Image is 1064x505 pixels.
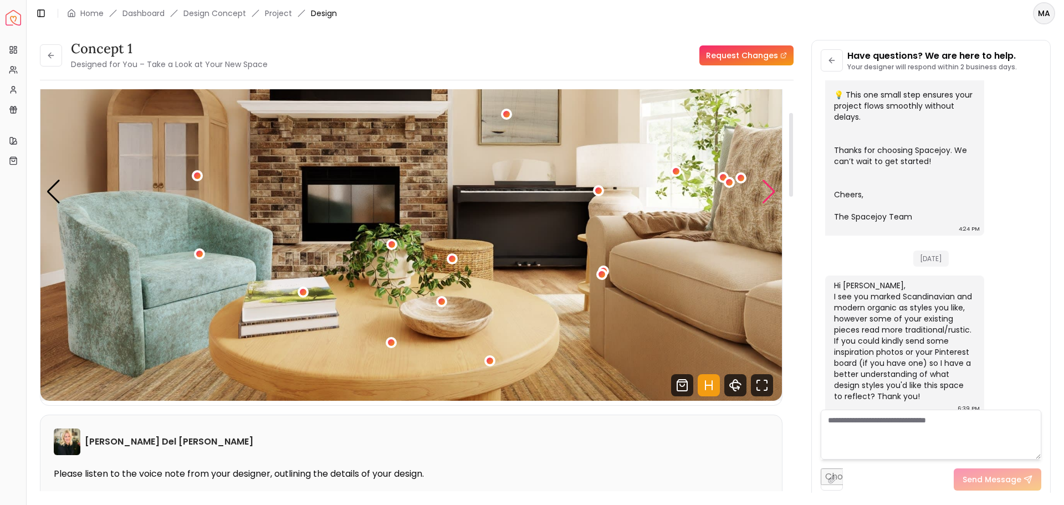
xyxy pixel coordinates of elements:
div: Hi [PERSON_NAME], I see you marked Scandinavian and modern organic as styles you like, however so... [834,280,973,402]
a: Spacejoy [6,10,21,25]
a: Dashboard [122,8,165,19]
div: Next slide [761,180,776,204]
div: Previous slide [46,180,61,204]
p: Have questions? We are here to help. [847,49,1017,63]
div: 4:24 PM [959,223,980,234]
h6: [PERSON_NAME] Del [PERSON_NAME] [85,435,253,448]
img: Spacejoy Logo [6,10,21,25]
nav: breadcrumb [67,8,337,19]
a: Project [265,8,292,19]
svg: Fullscreen [751,374,773,396]
div: 6:39 PM [958,403,980,414]
span: MA [1034,3,1054,23]
img: Tina Martin Del Campo [54,429,80,455]
a: Request Changes [699,45,794,65]
button: MA [1033,2,1055,24]
svg: Hotspots Toggle [698,374,720,396]
svg: Shop Products from this design [671,374,693,396]
li: Design Concept [183,8,246,19]
p: Your designer will respond within 2 business days. [847,63,1017,72]
span: [DATE] [913,251,949,267]
span: Design [311,8,337,19]
small: Designed for You – Take a Look at Your New Space [71,59,268,70]
svg: 360 View [724,374,746,396]
h3: concept 1 [71,40,268,58]
a: Home [80,8,104,19]
p: Please listen to the voice note from your designer, outlining the details of your design. [54,468,769,480]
